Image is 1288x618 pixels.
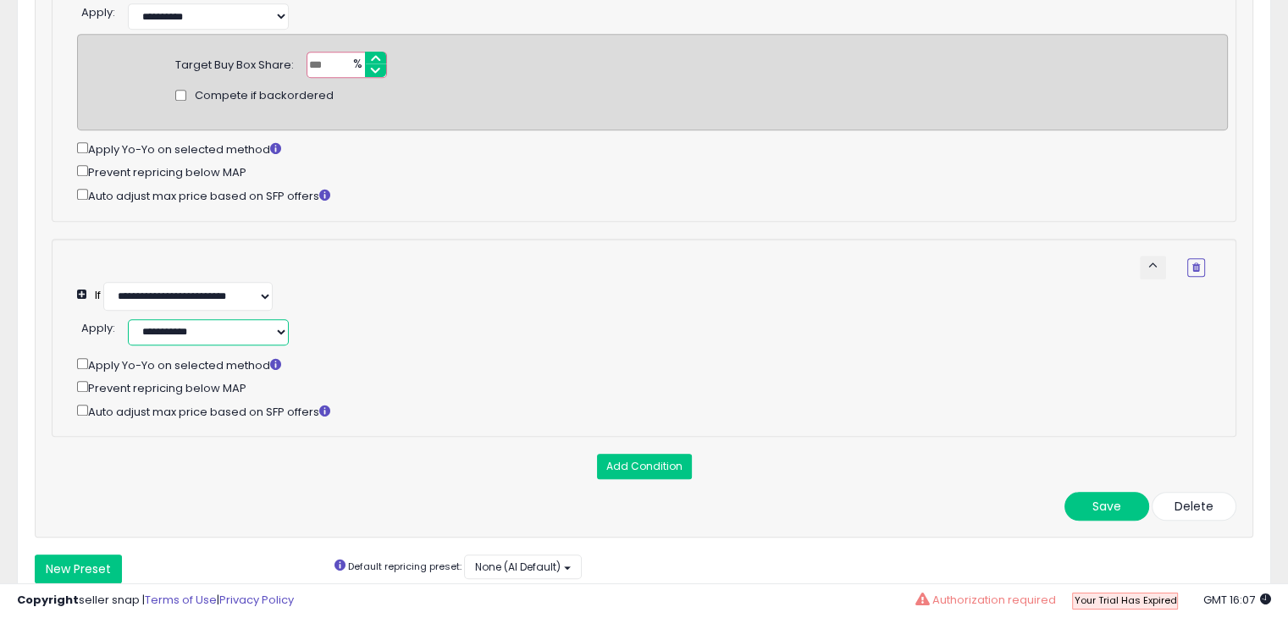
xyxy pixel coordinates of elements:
div: Target Buy Box Share: [175,52,294,74]
span: Authorization required [931,592,1055,608]
span: 2025-09-11 16:07 GMT [1203,592,1271,608]
i: Remove Condition [1192,262,1200,273]
div: Apply Yo-Yo on selected method [77,355,1228,374]
button: keyboard_arrow_up [1140,256,1166,279]
a: Privacy Policy [219,592,294,608]
div: seller snap | | [17,593,294,609]
button: New Preset [35,555,122,583]
div: Apply Yo-Yo on selected method [77,139,1228,158]
strong: Copyright [17,592,79,608]
div: Prevent repricing below MAP [77,378,1228,397]
span: % [343,52,370,78]
div: Auto adjust max price based on SFP offers [77,185,1228,205]
span: None (AI Default) [475,560,561,574]
div: Auto adjust max price based on SFP offers [77,401,1228,421]
span: Apply [81,320,113,336]
a: Terms of Use [145,592,217,608]
span: Compete if backordered [195,88,334,104]
div: Prevent repricing below MAP [77,162,1228,181]
small: Default repricing preset: [348,560,462,573]
div: : [81,315,115,337]
span: keyboard_arrow_up [1145,257,1161,273]
button: None (AI Default) [464,555,582,579]
button: Save [1064,492,1149,521]
span: Apply [81,4,113,20]
button: Delete [1152,492,1236,521]
span: Your Trial Has Expired [1074,593,1176,607]
button: Add Condition [597,454,692,479]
